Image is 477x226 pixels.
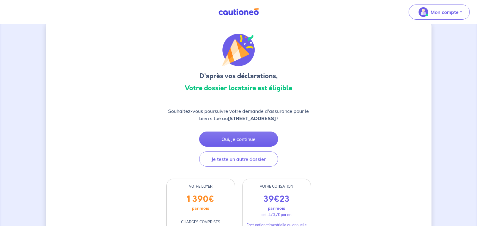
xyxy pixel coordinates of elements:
span: € [274,193,280,205]
p: CHARGES COMPRISES [181,219,220,225]
p: soit 470,7€ par an [262,212,291,218]
h3: Votre dossier locataire est éligible [166,83,311,93]
p: Souhaitez-vous poursuivre votre demande d'assurance pour le bien situé au ? [166,107,311,122]
p: 1 390 € [187,194,214,204]
img: illu_account_valid_menu.svg [419,7,428,17]
button: illu_account_valid_menu.svgMon compte [409,5,470,20]
p: par mois [268,204,285,212]
img: Cautioneo [216,8,261,16]
button: Je teste un autre dossier [199,151,278,167]
p: 39 [263,194,290,204]
img: illu_congratulation.svg [222,34,255,66]
div: VOTRE LOYER [167,184,235,189]
h3: D’après vos déclarations, [166,71,311,81]
strong: [STREET_ADDRESS] [228,115,276,121]
p: Mon compte [431,8,459,16]
button: Oui, je continue [199,132,278,147]
span: 23 [280,193,290,205]
p: par mois [192,204,209,212]
div: VOTRE COTISATION [243,184,311,189]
